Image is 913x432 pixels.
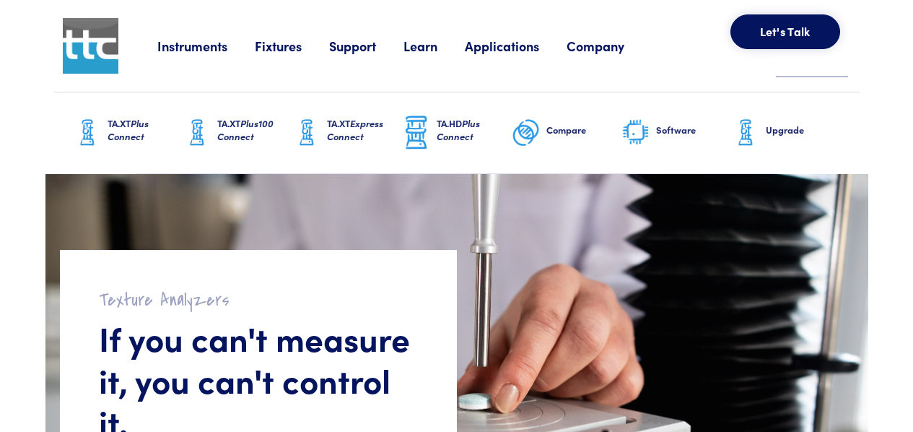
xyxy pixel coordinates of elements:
a: Compare [512,92,621,173]
a: Support [329,37,403,55]
h6: Software [656,124,731,137]
img: compare-graphic.png [512,115,541,151]
h6: Upgrade [766,124,841,137]
span: Plus Connect [108,116,149,143]
h6: TA.XT [217,117,292,143]
img: software-graphic.png [621,118,650,148]
img: ta-xt-graphic.png [73,115,102,151]
img: ta-hd-graphic.png [402,114,431,152]
a: Instruments [157,37,255,55]
h2: Texture Analyzers [99,289,418,311]
img: ta-xt-graphic.png [731,115,760,151]
img: ta-xt-graphic.png [292,115,321,151]
h6: Compare [546,124,621,137]
a: Upgrade [731,92,841,173]
a: Learn [403,37,465,55]
span: Plus Connect [437,116,480,143]
button: Let's Talk [730,14,840,49]
h6: TA.HD [437,117,512,143]
h6: TA.XT [327,117,402,143]
a: TA.HDPlus Connect [402,92,512,173]
a: Fixtures [255,37,329,55]
span: Express Connect [327,116,383,143]
a: TA.XTPlus100 Connect [183,92,292,173]
a: TA.XTPlus Connect [73,92,183,173]
span: Plus100 Connect [217,116,274,143]
h6: TA.XT [108,117,183,143]
a: Company [567,37,652,55]
a: TA.XTExpress Connect [292,92,402,173]
a: Software [621,92,731,173]
a: Applications [465,37,567,55]
img: ttc_logo_1x1_v1.0.png [63,18,118,74]
img: ta-xt-graphic.png [183,115,211,151]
